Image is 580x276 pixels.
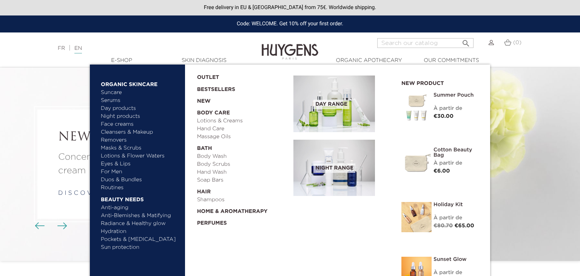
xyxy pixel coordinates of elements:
a: Skin Diagnosis [166,57,242,65]
a: EN [74,46,82,54]
img: routine_nuit_banner.jpg [293,140,375,196]
div: | [54,44,236,53]
img: routine_jour_banner.jpg [293,76,375,132]
a: Suncare [101,89,180,97]
a: Masks & Scrubs [101,144,180,152]
a: Anti-aging [101,204,180,212]
a: E-Shop [84,57,159,65]
a: Organic Apothecary [331,57,407,65]
a: For Men [101,168,180,176]
input: Search [377,38,474,48]
img: Holiday kit [401,202,432,232]
a: Lotions & Creams [197,117,288,125]
a: Bestsellers [197,82,282,94]
a: Massage Oils [197,133,288,141]
a: Day products [101,105,180,113]
i:  [461,37,470,46]
a: Body Care [197,105,288,117]
a: Organic Skincare [101,77,180,89]
a: Holiday Kit [433,202,479,207]
h2: New product [401,78,479,87]
a: Cotton Beauty Bag [433,147,479,158]
a: Home & Aromatherapy [197,204,288,216]
a: Serums [101,97,180,105]
span: €80.70 [433,223,453,228]
span: Day Range [313,100,349,109]
img: Cotton Beauty Bag [401,147,432,177]
a: Hair [197,184,288,196]
a: OUTLET [197,70,282,82]
a: Our commitments [413,57,489,65]
p: Concentrated wrinkle control day cream [58,151,217,178]
a: Hand Wash [197,168,288,176]
a: Hydration [101,228,180,236]
span: €30.00 [433,114,454,119]
span: €65.00 [454,223,474,228]
a: Sunset Glow [433,257,479,262]
a: d i s c o v e r [58,191,103,197]
img: Huygens [262,32,318,61]
a: Body Scrubs [197,160,288,168]
img: Summer pouch [401,93,432,123]
button:  [459,36,473,46]
a: FR [58,46,65,51]
a: Sun protection [101,244,180,251]
a: Routines [101,184,180,192]
div: À partir de [433,105,479,113]
span: (0) [513,40,521,45]
a: Night products [101,113,173,120]
span: Night Range [313,163,355,173]
a: Bath [197,141,288,153]
a: Pockets & [MEDICAL_DATA] [101,236,180,244]
div: À partir de [433,159,479,167]
div: Carousel buttons [38,220,62,232]
a: Soap Bars [197,176,288,184]
a: Lotions & Flower Waters [101,152,180,160]
div: À partir de [433,214,479,222]
a: New [197,94,288,105]
a: Duos & Bundles [101,176,180,184]
a: Hand Care [197,125,288,133]
a: Cleansers & Makeup Removers [101,128,180,144]
a: Summer pouch [433,93,479,98]
a: Perfumes [197,216,288,227]
span: €6.00 [433,168,450,174]
a: Beauty needs [101,192,180,204]
a: Night Range [293,140,390,196]
a: Eyes & Lips [101,160,180,168]
a: Shampoos [197,196,288,204]
a: Anti-Blemishes & Matifying [101,212,180,220]
h2: NEW [58,130,217,145]
a: Body Wash [197,153,288,160]
a: Radiance & Healthy glow [101,220,180,228]
a: Day Range [293,76,390,132]
a: Face creams [101,120,180,128]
